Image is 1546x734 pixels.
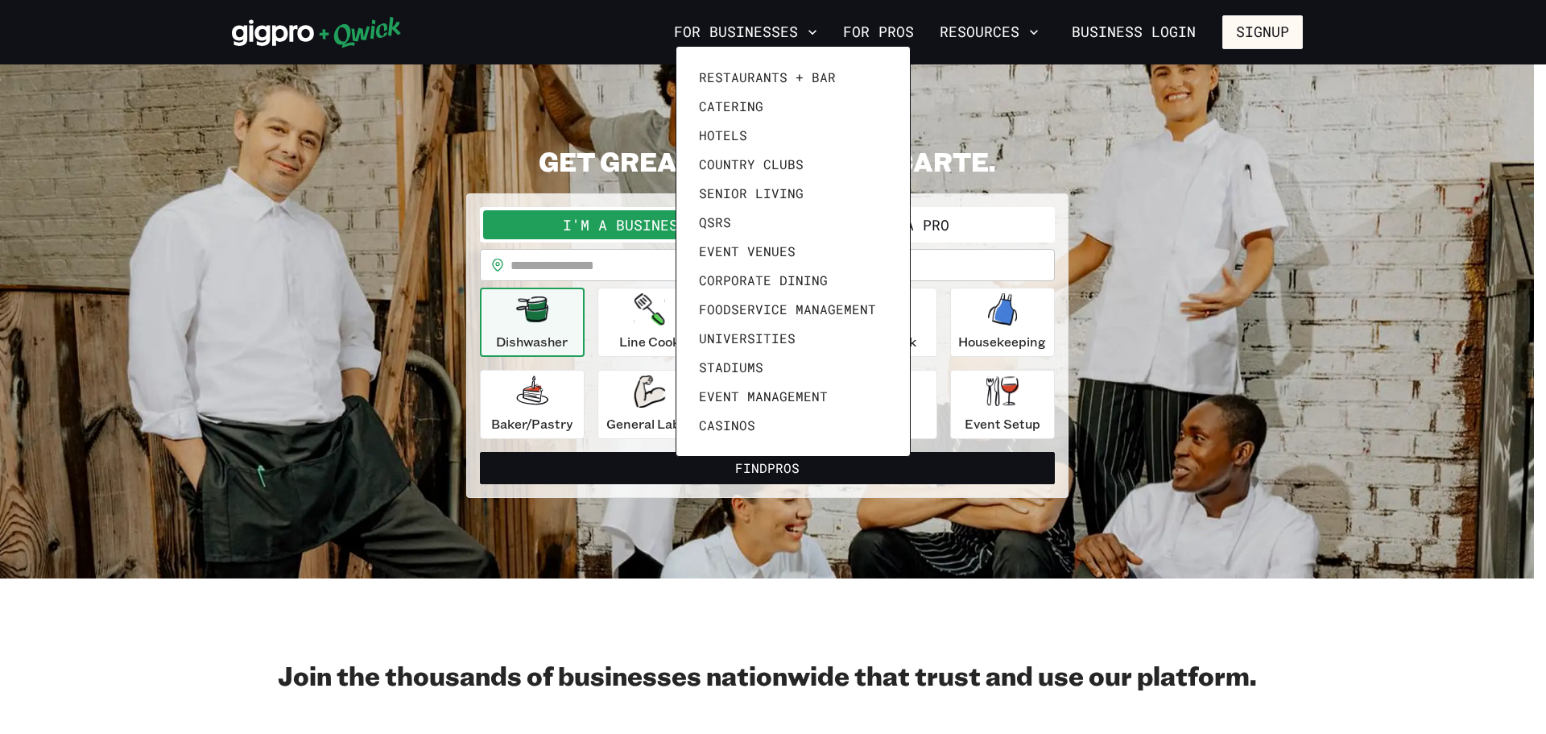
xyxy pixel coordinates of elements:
span: Restaurants + Bar [699,69,836,85]
span: Event Venues [699,243,796,259]
span: Foodservice Management [699,301,876,317]
span: Corporate Dining [699,272,828,288]
span: Senior Living [699,185,804,201]
span: Catering [699,98,763,114]
span: Hotels [699,127,747,143]
span: QSRs [699,214,731,230]
span: Country Clubs [699,156,804,172]
span: Stadiums [699,359,763,375]
span: Casinos [699,417,755,433]
span: Universities [699,330,796,346]
span: Event Management [699,388,828,404]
